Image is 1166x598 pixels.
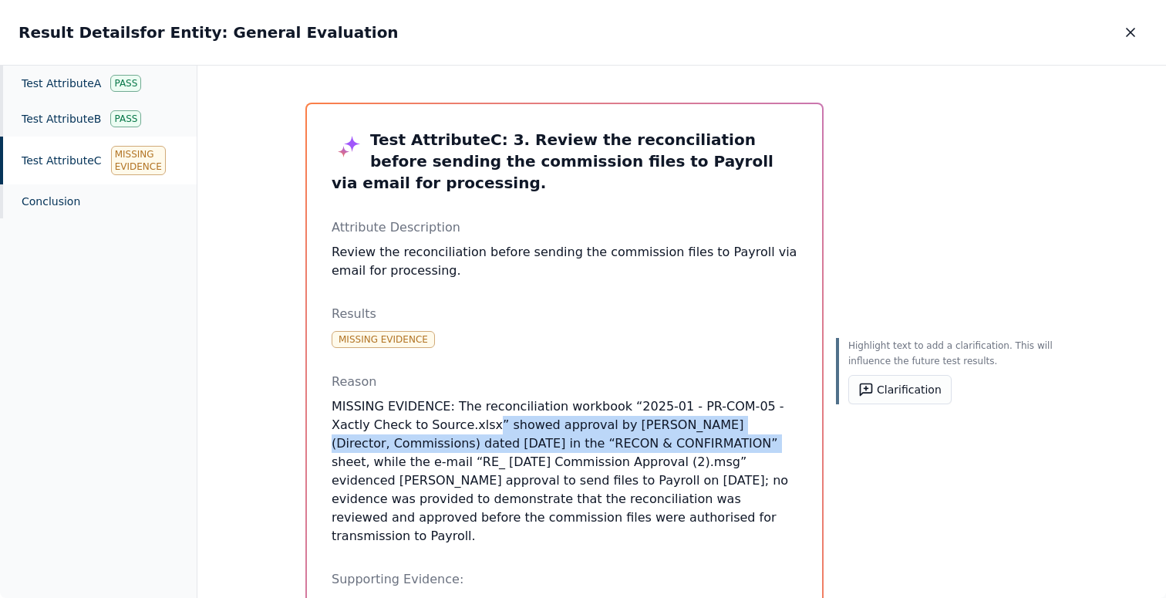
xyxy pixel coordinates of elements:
p: Attribute Description [332,218,797,237]
li: Review the reconciliation before sending the commission files to Payroll via email for processing. [332,243,797,280]
p: Highlight text to add a clarification. This will influence the future test results. [848,338,1058,369]
p: Reason [332,373,797,391]
p: Results [332,305,797,323]
h2: Result Details for Entity: General Evaluation [19,22,399,43]
div: Pass [110,110,141,127]
p: MISSING EVIDENCE: The reconciliation workbook “2025-01 - PR-COM-05 - Xactly Check to Source.xlsx”... [332,397,797,546]
p: Supporting Evidence: [332,570,797,589]
h3: Test Attribute C : 3. Review the reconciliation before sending the commission files to Payroll vi... [332,129,797,194]
div: Missing Evidence [111,146,166,175]
div: Missing Evidence [332,331,435,348]
div: Pass [110,75,141,92]
button: Clarification [848,375,952,404]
